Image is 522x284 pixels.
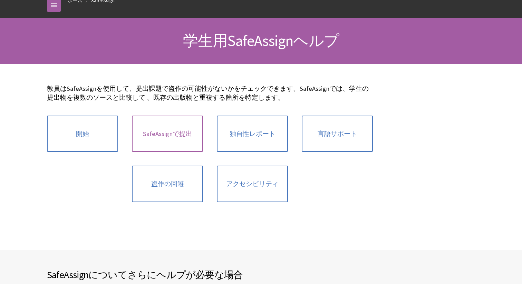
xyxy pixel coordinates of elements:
[47,267,261,282] h2: についてさらにヘルプが必要な場合
[47,84,373,102] p: 教員はSafeAssignを使用して、提出課題で盗作の可能性がないかをチェックできます。SafeAssignでは、学生の提出物を複数のソースと比較して 、既存の出版物と重複する箇所を特定します。
[302,116,373,152] a: 言語サポート
[132,116,203,152] a: SafeAssignで提出
[183,31,339,50] span: 学生用SafeAssignヘルプ
[47,116,118,152] a: 開始
[132,166,203,202] a: 盗作の回避
[217,166,288,202] a: アクセシビリティ
[47,268,88,281] span: SafeAssign
[217,116,288,152] a: 独自性レポート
